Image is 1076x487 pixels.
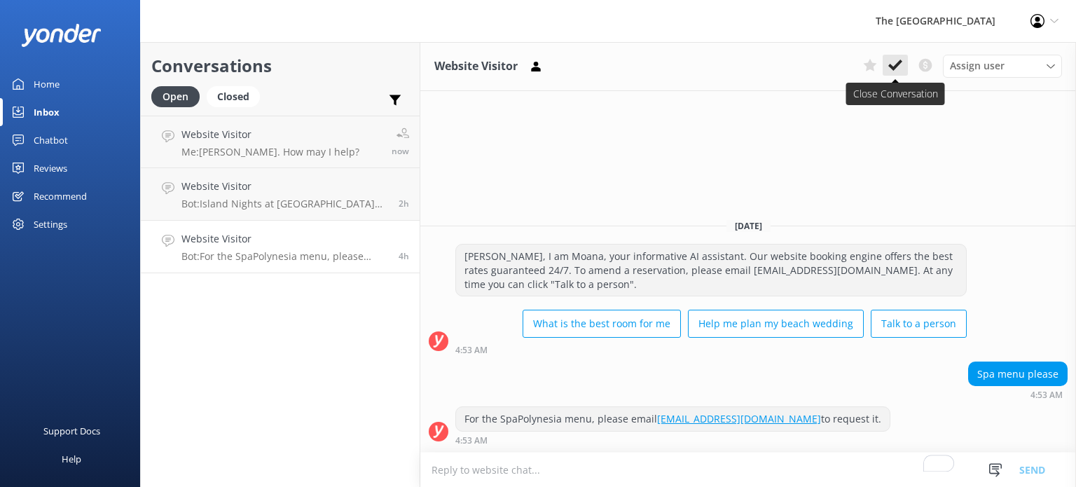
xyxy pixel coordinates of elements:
[181,146,359,158] p: Me: [PERSON_NAME]. How may I help?
[399,250,409,262] span: Sep 29 2025 10:53am (UTC -10:00) Pacific/Honolulu
[151,88,207,104] a: Open
[151,53,409,79] h2: Conversations
[181,198,388,210] p: Bot: Island Nights at [GEOGRAPHIC_DATA] feature the "Legends of Polynesia" Island Night Umu Feast...
[456,245,966,296] div: [PERSON_NAME], I am Moana, your informative AI assistant. Our website booking engine offers the b...
[657,412,821,425] a: [EMAIL_ADDRESS][DOMAIN_NAME]
[181,250,388,263] p: Bot: For the SpaPolynesia menu, please email [EMAIL_ADDRESS][DOMAIN_NAME] to request it.
[181,179,388,194] h4: Website Visitor
[968,390,1068,399] div: Sep 29 2025 10:53am (UTC -10:00) Pacific/Honolulu
[141,116,420,168] a: Website VisitorMe:[PERSON_NAME]. How may I help?now
[34,98,60,126] div: Inbox
[455,345,967,355] div: Sep 29 2025 10:53am (UTC -10:00) Pacific/Honolulu
[181,231,388,247] h4: Website Visitor
[34,182,87,210] div: Recommend
[434,57,518,76] h3: Website Visitor
[34,126,68,154] div: Chatbot
[207,86,260,107] div: Closed
[1030,391,1063,399] strong: 4:53 AM
[523,310,681,338] button: What is the best room for me
[688,310,864,338] button: Help me plan my beach wedding
[43,417,100,445] div: Support Docs
[726,220,771,232] span: [DATE]
[207,88,267,104] a: Closed
[392,145,409,157] span: Sep 29 2025 03:17pm (UTC -10:00) Pacific/Honolulu
[943,55,1062,77] div: Assign User
[34,70,60,98] div: Home
[420,453,1076,487] textarea: To enrich screen reader interactions, please activate Accessibility in Grammarly extension settings
[34,210,67,238] div: Settings
[141,221,420,273] a: Website VisitorBot:For the SpaPolynesia menu, please email [EMAIL_ADDRESS][DOMAIN_NAME] to reques...
[181,127,359,142] h4: Website Visitor
[141,168,420,221] a: Website VisitorBot:Island Nights at [GEOGRAPHIC_DATA] feature the "Legends of Polynesia" Island N...
[455,435,890,445] div: Sep 29 2025 10:53am (UTC -10:00) Pacific/Honolulu
[34,154,67,182] div: Reviews
[151,86,200,107] div: Open
[399,198,409,210] span: Sep 29 2025 01:13pm (UTC -10:00) Pacific/Honolulu
[21,24,102,47] img: yonder-white-logo.png
[950,58,1005,74] span: Assign user
[969,362,1067,386] div: Spa menu please
[455,437,488,445] strong: 4:53 AM
[456,407,890,431] div: For the SpaPolynesia menu, please email to request it.
[455,346,488,355] strong: 4:53 AM
[62,445,81,473] div: Help
[871,310,967,338] button: Talk to a person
